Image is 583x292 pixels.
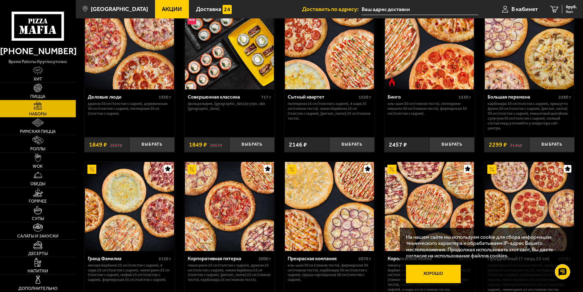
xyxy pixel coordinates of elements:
[30,182,45,186] span: Обеды
[85,0,174,89] img: Деловые люди
[162,6,182,12] span: Акции
[329,137,375,152] button: Выбрать
[459,95,471,100] span: 1530 г
[289,142,307,148] span: 2146 ₽
[385,0,474,89] img: Бинго
[288,94,357,100] div: Сытный квартет
[488,94,557,100] div: Большая перемена
[28,252,48,256] span: Десерты
[85,162,174,251] img: Гранд Фамилиа
[566,10,577,13] span: 0 шт.
[284,0,375,89] a: АкционныйСытный квартет
[84,0,175,89] a: АкционныйДеловые люди
[187,165,197,174] img: Акционный
[188,94,260,100] div: Совершенная классика
[187,15,197,24] img: Новинка
[210,142,222,148] s: 2057 ₽
[184,162,275,251] a: АкционныйКорпоративная пятерка
[406,265,461,283] button: Хорошо
[288,101,371,121] p: Пепперони 25 см (толстое с сыром), 4 сыра 25 см (тонкое тесто), Чикен Барбекю 25 см (толстое с сы...
[302,6,362,12] span: Доставить по адресу:
[566,5,577,9] span: 0 руб.
[362,4,478,15] input: Ваш адрес доставки
[189,142,207,148] span: 1849 ₽
[18,286,57,291] span: Дополнительно
[384,162,474,251] a: АкционныйКоролевское комбо
[196,6,221,12] span: Доставка
[388,94,457,100] div: Бинго
[159,95,171,100] span: 1930 г
[284,162,375,251] a: АкционныйПрекрасная компания
[30,95,45,99] span: Пицца
[29,112,46,116] span: Наборы
[385,162,474,251] img: Королевское комбо
[223,5,232,14] img: 15daf4d41897b9f0e9f617042186c801.svg
[28,269,48,273] span: Напитки
[287,165,297,174] img: Акционный
[285,162,374,251] img: Прекрасная компания
[188,101,271,111] p: Филадельфия, [GEOGRAPHIC_DATA] в угре, Эби [GEOGRAPHIC_DATA].
[388,101,471,116] p: Аль-Шам 30 см (тонкое тесто), Пепперони Пиканто 30 см (тонкое тесто), Фермерская 30 см (толстое с...
[510,142,522,148] s: 3146 ₽
[489,142,507,148] span: 2299 ₽
[485,162,574,251] img: Праздничный (7 пицц 25 см)
[359,256,371,261] span: 2070 г
[188,256,257,261] div: Корпоративная пятерка
[88,94,157,100] div: Деловые люди
[88,256,157,261] div: Гранд Фамилиа
[511,6,538,12] span: В кабинет
[129,137,175,152] button: Выбрать
[487,165,496,174] img: Акционный
[32,217,44,221] span: Супы
[159,256,171,261] span: 2130 г
[288,263,371,283] p: Аль-Шам 30 см (тонкое тесто), Фермерская 30 см (тонкое тесто), Карбонара 30 см (толстое с сыром),...
[388,256,457,261] div: Королевское комбо
[485,0,574,89] img: Большая перемена
[288,256,357,261] div: Прекрасная компания
[229,137,275,152] button: Выбрать
[484,162,574,251] a: АкционныйПраздничный (7 пицц 25 см)
[359,95,371,100] span: 1520 г
[488,101,571,130] p: Карбонара 30 см (толстое с сыром), Прошутто Фунги 30 см (толстое с сыром), [PERSON_NAME] 30 см (т...
[17,234,58,238] span: Салаты и закуски
[20,129,56,134] span: Римская пицца
[429,137,474,152] button: Выбрать
[387,77,397,86] img: Острое блюдо
[91,6,148,12] span: [GEOGRAPHIC_DATA]
[33,164,43,169] span: WOK
[406,234,565,259] p: На нашем сайте мы используем cookie для сбора информации технического характера и обрабатываем IP...
[529,137,574,152] button: Выбрать
[387,165,397,174] img: Акционный
[185,0,274,89] img: Совершенная классика
[188,263,271,283] p: Чикен Ранч 25 см (толстое с сыром), Дракон 25 см (толстое с сыром), Чикен Барбекю 25 см (толстое ...
[484,0,574,89] a: АкционныйБольшая перемена
[261,95,271,100] span: 717 г
[29,199,47,204] span: Горячее
[389,142,407,148] span: 2457 ₽
[34,77,42,81] span: Хит
[87,165,97,174] img: Акционный
[285,0,374,89] img: Сытный квартет
[259,256,271,261] span: 2000 г
[89,142,107,148] span: 1849 ₽
[559,95,571,100] span: 2280 г
[30,147,45,151] span: Роллы
[88,101,171,116] p: Дракон 30 см (толстое с сыром), Деревенская 30 см (толстое с сыром), Пепперони 30 см (толстое с с...
[184,0,275,89] a: АкционныйНовинкаСовершенная классика
[384,0,474,89] a: АкционныйОстрое блюдоБинго
[185,162,274,251] img: Корпоративная пятерка
[110,142,122,148] s: 2507 ₽
[388,263,471,292] p: Чикен Ранч 25 см (толстое с сыром), Чикен Барбекю 25 см (толстое с сыром), Пепперони 25 см (толст...
[88,263,171,283] p: Мясная Барбекю 25 см (толстое с сыром), 4 сыра 25 см (толстое с сыром), Чикен Ранч 25 см (толстое...
[84,162,175,251] a: АкционныйГранд Фамилиа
